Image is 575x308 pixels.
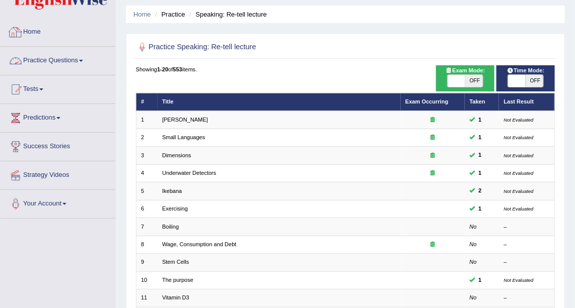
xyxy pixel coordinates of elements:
[504,66,548,75] span: Time Mode:
[475,276,485,285] span: You can still take this question
[504,153,534,158] small: Not Evaluated
[475,169,485,178] span: You can still take this question
[405,169,460,177] div: Exam occurring question
[475,204,485,214] span: You can still take this question
[136,147,158,164] td: 3
[136,182,158,200] td: 5
[136,200,158,218] td: 6
[405,152,460,160] div: Exam occurring question
[136,129,158,146] td: 2
[173,66,182,72] b: 553
[504,206,534,212] small: Not Evaluated
[1,75,115,100] a: Tests
[136,41,396,54] h2: Practice Speaking: Re-tell lecture
[475,133,485,142] span: You can still take this question
[157,66,168,72] b: 1-20
[153,10,185,19] li: Practice
[436,65,495,91] div: Show exams occurring in exams
[162,188,182,194] a: Ikebana
[136,65,555,73] div: Showing of items.
[475,186,485,195] span: You can still take this question
[136,93,158,111] th: #
[504,188,534,194] small: Not Evaluated
[162,259,189,265] a: Stem Cells
[136,236,158,253] td: 8
[405,98,448,105] a: Exam Occurring
[162,294,189,300] a: Vitamin D3
[470,259,477,265] em: No
[504,223,550,231] div: –
[162,224,179,230] a: Boiling
[470,241,477,247] em: No
[162,152,191,158] a: Dimensions
[162,241,237,247] a: Wage, Consumption and Debt
[136,254,158,271] td: 9
[1,190,115,215] a: Your Account
[504,294,550,302] div: –
[162,277,193,283] a: The purpose
[470,294,477,300] em: No
[187,10,267,19] li: Speaking: Re-tell lecture
[465,75,483,87] span: OFF
[1,133,115,158] a: Success Stories
[504,241,550,249] div: –
[162,206,188,212] a: Exercising
[1,161,115,186] a: Strategy Videos
[162,134,205,140] a: Small Languages
[405,241,460,249] div: Exam occurring question
[475,151,485,160] span: You can still take this question
[136,218,158,236] td: 7
[504,277,534,283] small: Not Evaluated
[136,111,158,129] td: 1
[504,258,550,266] div: –
[133,11,151,18] a: Home
[136,271,158,289] td: 10
[499,93,555,111] th: Last Result
[1,104,115,129] a: Predictions
[1,18,115,43] a: Home
[1,47,115,72] a: Practice Questions
[162,170,216,176] a: Underwater Detectors
[504,135,534,140] small: Not Evaluated
[504,117,534,123] small: Not Evaluated
[158,93,401,111] th: Title
[475,116,485,125] span: You can still take this question
[442,66,488,75] span: Exam Mode:
[136,164,158,182] td: 4
[526,75,543,87] span: OFF
[405,134,460,142] div: Exam occurring question
[162,117,208,123] a: [PERSON_NAME]
[504,170,534,176] small: Not Evaluated
[465,93,499,111] th: Taken
[470,224,477,230] em: No
[405,116,460,124] div: Exam occurring question
[136,289,158,307] td: 11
